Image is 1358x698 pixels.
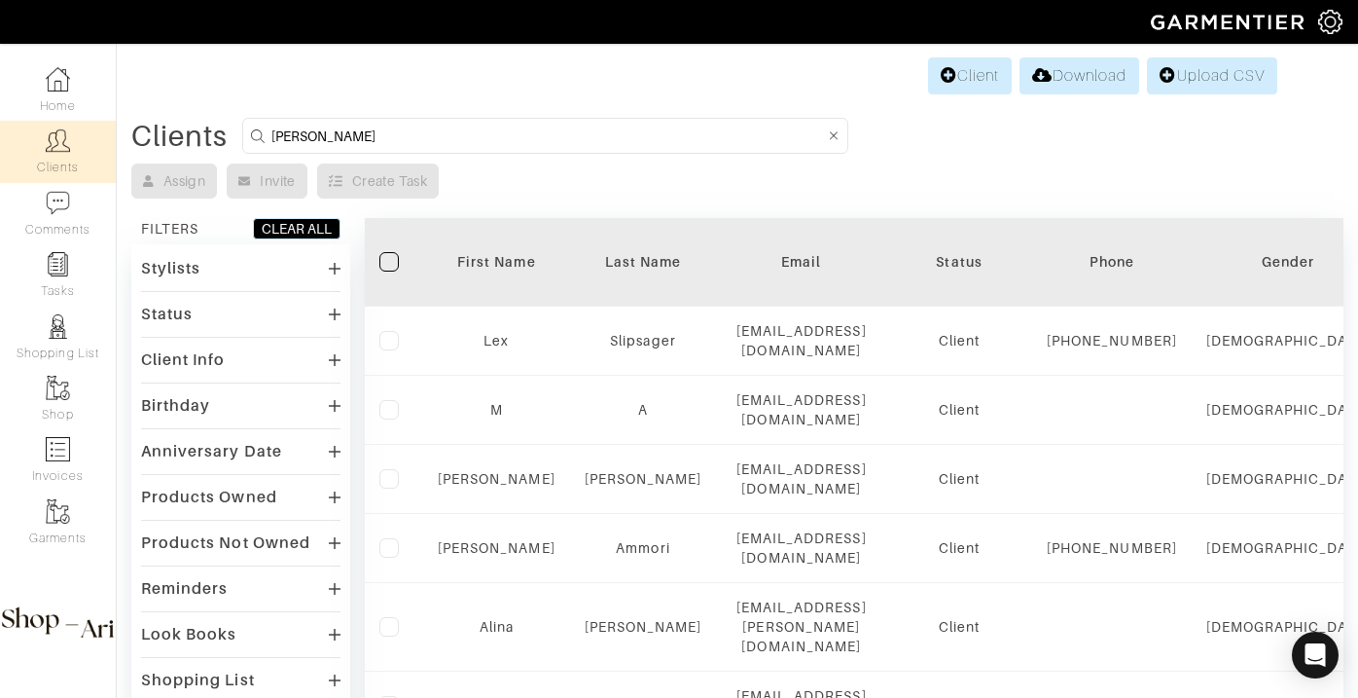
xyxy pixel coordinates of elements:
img: garmentier-logo-header-white-b43fb05a5012e4ada735d5af1a66efaba907eab6374d6393d1fbf88cb4ef424d.png [1141,5,1318,39]
a: A [638,402,648,418]
th: Toggle SortBy [886,218,1032,307]
a: Slipsager [610,333,675,349]
a: M [490,402,503,418]
a: Download [1019,57,1139,94]
div: [EMAIL_ADDRESS][PERSON_NAME][DOMAIN_NAME] [731,598,872,656]
a: Alina [480,619,514,635]
div: CLEAR ALL [262,219,332,239]
div: Client [901,400,1018,420]
div: Shopping List [141,671,255,690]
div: [EMAIL_ADDRESS][DOMAIN_NAME] [731,459,872,498]
th: Toggle SortBy [570,218,717,307]
a: [PERSON_NAME] [438,540,555,556]
div: Client Info [141,350,226,370]
div: Stylists [141,259,200,278]
a: Upload CSV [1147,57,1277,94]
div: Phone [1047,252,1177,272]
a: [PERSON_NAME] [585,619,702,635]
div: First Name [438,252,555,272]
img: stylists-icon-eb353228a002819b7ec25b43dbf5f0378dd9e0616d9560372ff212230b889e62.png [46,314,70,339]
div: [PHONE_NUMBER] [1047,331,1177,350]
a: [PERSON_NAME] [438,471,555,487]
div: Birthday [141,396,210,416]
div: Client [901,617,1018,637]
a: Lex [483,333,509,349]
a: Client [928,57,1012,94]
div: Open Intercom Messenger [1292,632,1339,679]
img: garments-icon-b7da505a4dc4fd61783c78ac3ca0ef83fa9d6f193b1c9dc38574b1d14d53ca28.png [46,499,70,524]
div: Products Not Owned [141,533,310,553]
div: Email [731,252,872,272]
div: Products Owned [141,488,277,507]
div: Client [901,331,1018,350]
a: Ammori [616,540,669,556]
a: [PERSON_NAME] [585,471,702,487]
div: Look Books [141,625,237,644]
img: clients-icon-6bae9207a08558b7cb47a8932f037763ab4055f8c8b6bfacd5dc20c3e0201464.png [46,129,70,153]
div: Status [901,252,1018,272]
div: FILTERS [141,219,198,239]
div: Anniversary Date [141,442,282,461]
div: [PHONE_NUMBER] [1047,538,1177,558]
img: garments-icon-b7da505a4dc4fd61783c78ac3ca0ef83fa9d6f193b1c9dc38574b1d14d53ca28.png [46,376,70,400]
div: Status [141,305,193,324]
img: gear-icon-white-bd11855cb880d31180b6d7d6211b90ccbf57a29d726f0c71d8c61bd08dd39cc2.png [1318,10,1342,34]
img: dashboard-icon-dbcd8f5a0b271acd01030246c82b418ddd0df26cd7fceb0bd07c9910d44c42f6.png [46,67,70,92]
th: Toggle SortBy [423,218,570,307]
img: orders-icon-0abe47150d42831381b5fb84f609e132dff9fe21cb692f30cb5eec754e2cba89.png [46,437,70,461]
input: Search by name, email, phone, city, or state [271,124,825,148]
div: Client [901,469,1018,489]
div: Client [901,538,1018,558]
div: [EMAIL_ADDRESS][DOMAIN_NAME] [731,321,872,360]
div: Last Name [585,252,702,272]
img: comment-icon-a0a6a9ef722e966f86d9cbdc48e553b5cf19dbc54f86b18d962a5391bc8f6eb6.png [46,191,70,215]
div: Clients [131,127,228,146]
div: [EMAIL_ADDRESS][DOMAIN_NAME] [731,390,872,429]
div: [EMAIL_ADDRESS][DOMAIN_NAME] [731,529,872,568]
img: reminder-icon-8004d30b9f0a5d33ae49ab947aed9ed385cf756f9e5892f1edd6e32f2345188e.png [46,252,70,276]
div: Reminders [141,579,228,599]
button: CLEAR ALL [253,218,340,239]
